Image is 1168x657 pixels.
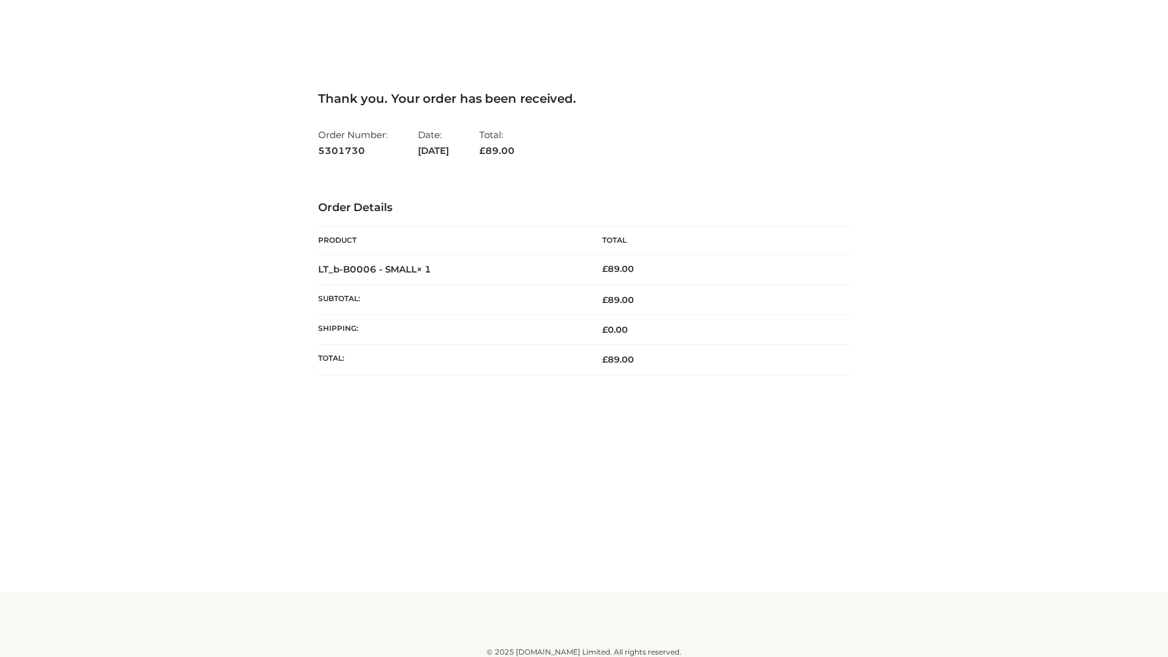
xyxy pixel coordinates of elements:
[602,324,608,335] span: £
[602,294,634,305] span: 89.00
[602,294,608,305] span: £
[417,263,431,275] strong: × 1
[318,285,584,315] th: Subtotal:
[318,227,584,254] th: Product
[318,315,584,345] th: Shipping:
[318,201,850,215] h3: Order Details
[479,145,515,156] span: 89.00
[418,143,449,159] strong: [DATE]
[318,143,388,159] strong: 5301730
[584,227,850,254] th: Total
[479,145,485,156] span: £
[318,263,431,275] strong: LT_b-B0006 - SMALL
[602,354,634,365] span: 89.00
[602,354,608,365] span: £
[602,324,628,335] bdi: 0.00
[318,124,388,161] li: Order Number:
[318,345,584,375] th: Total:
[318,91,850,106] h3: Thank you. Your order has been received.
[418,124,449,161] li: Date:
[602,263,634,274] bdi: 89.00
[479,124,515,161] li: Total:
[602,263,608,274] span: £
